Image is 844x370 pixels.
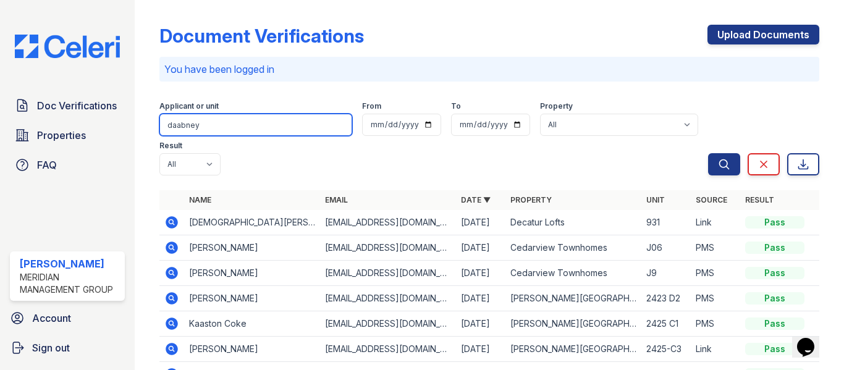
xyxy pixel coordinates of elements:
a: Sign out [5,335,130,360]
div: Pass [745,292,804,305]
td: [PERSON_NAME][GEOGRAPHIC_DATA] [505,286,641,311]
td: [PERSON_NAME][GEOGRAPHIC_DATA] [505,337,641,362]
td: [PERSON_NAME] [184,261,320,286]
td: PMS [691,311,740,337]
td: J9 [641,261,691,286]
label: To [451,101,461,111]
label: From [362,101,381,111]
td: J06 [641,235,691,261]
td: [PERSON_NAME][GEOGRAPHIC_DATA] [505,311,641,337]
td: [DATE] [456,311,505,337]
div: Pass [745,216,804,229]
a: Upload Documents [707,25,819,44]
td: PMS [691,286,740,311]
td: PMS [691,261,740,286]
a: Source [696,195,727,204]
input: Search by name, email, or unit number [159,114,352,136]
td: [PERSON_NAME] [184,235,320,261]
div: [PERSON_NAME] [20,256,120,271]
img: CE_Logo_Blue-a8612792a0a2168367f1c8372b55b34899dd931a85d93a1a3d3e32e68fde9ad4.png [5,35,130,58]
td: [EMAIL_ADDRESS][DOMAIN_NAME] [320,235,456,261]
td: [EMAIL_ADDRESS][DOMAIN_NAME] [320,311,456,337]
td: Kaaston Coke [184,311,320,337]
td: Decatur Lofts [505,210,641,235]
label: Property [540,101,573,111]
label: Applicant or unit [159,101,219,111]
td: Cedarview Townhomes [505,235,641,261]
td: 2425 C1 [641,311,691,337]
a: Properties [10,123,125,148]
td: [EMAIL_ADDRESS][DOMAIN_NAME] [320,261,456,286]
td: [DATE] [456,261,505,286]
td: Cedarview Townhomes [505,261,641,286]
td: [PERSON_NAME] [184,286,320,311]
span: Account [32,311,71,326]
td: [DATE] [456,337,505,362]
td: 931 [641,210,691,235]
td: 2425-C3 [641,337,691,362]
a: FAQ [10,153,125,177]
span: FAQ [37,158,57,172]
div: Document Verifications [159,25,364,47]
td: [PERSON_NAME] [184,337,320,362]
td: [DATE] [456,286,505,311]
td: [DEMOGRAPHIC_DATA][PERSON_NAME] [184,210,320,235]
div: Pass [745,343,804,355]
a: Unit [646,195,665,204]
a: Name [189,195,211,204]
div: Pass [745,267,804,279]
iframe: chat widget [792,321,832,358]
td: Link [691,337,740,362]
span: Doc Verifications [37,98,117,113]
td: PMS [691,235,740,261]
td: [EMAIL_ADDRESS][DOMAIN_NAME] [320,210,456,235]
td: [DATE] [456,210,505,235]
p: You have been logged in [164,62,814,77]
div: Pass [745,317,804,330]
a: Property [510,195,552,204]
a: Date ▼ [461,195,491,204]
div: Pass [745,242,804,254]
span: Properties [37,128,86,143]
a: Result [745,195,774,204]
td: [DATE] [456,235,505,261]
td: Link [691,210,740,235]
a: Email [325,195,348,204]
label: Result [159,141,182,151]
a: Doc Verifications [10,93,125,118]
td: [EMAIL_ADDRESS][DOMAIN_NAME] [320,286,456,311]
td: [EMAIL_ADDRESS][DOMAIN_NAME] [320,337,456,362]
a: Account [5,306,130,330]
div: Meridian Management Group [20,271,120,296]
td: 2423 D2 [641,286,691,311]
span: Sign out [32,340,70,355]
